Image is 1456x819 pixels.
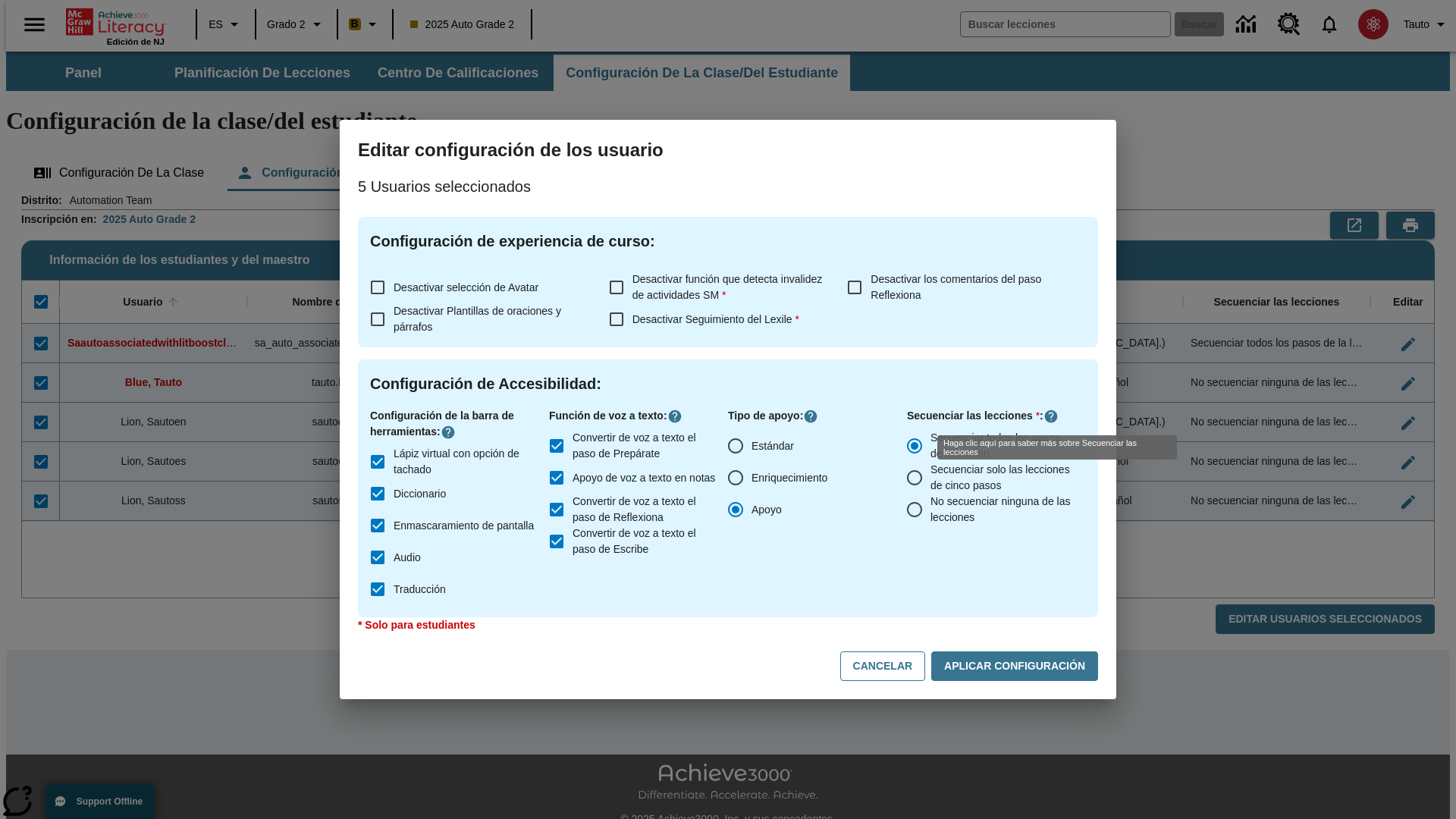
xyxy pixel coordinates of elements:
[394,518,534,534] span: Enmascaramiento de pantalla
[752,470,827,486] span: Enriquecimiento
[394,486,446,502] span: Diccionario
[752,438,794,454] span: Estándar
[394,281,538,293] span: Desactivar selección de Avatar
[907,408,1086,424] p: Secuenciar las lecciones :
[370,408,549,440] p: Configuración de la barra de herramientas :
[441,425,456,440] button: Haga clic aquí para saber más sobre
[930,462,1074,494] span: Secuenciar solo las lecciones de cinco pasos
[937,435,1177,460] div: Haga clic aquí para saber más sobre Secuenciar las lecciones
[573,470,715,486] span: Apoyo de voz a texto en notas
[871,273,1041,301] span: Desactivar los comentarios del paso Reflexiona
[573,526,716,557] span: Convertir de voz a texto el paso de Escribe
[358,138,1098,162] h3: Editar configuración de los usuario
[370,372,1086,396] h4: Configuración de Accesibilidad :
[358,617,1098,633] p: * Solo para estudiantes
[632,313,799,325] span: Desactivar Seguimiento del Lexile
[394,582,446,598] span: Traducción
[667,409,682,424] button: Haga clic aquí para saber más sobre
[358,174,1098,199] p: 5 Usuarios seleccionados
[930,494,1074,526] span: No secuenciar ninguna de las lecciones
[632,273,823,301] span: Desactivar función que detecta invalidez de actividades SM
[370,229,1086,253] h4: Configuración de experiencia de curso :
[1043,409,1059,424] button: Haga clic aquí para saber más sobre
[573,430,716,462] span: Convertir de voz a texto el paso de Prepárate
[728,408,907,424] p: Tipo de apoyo :
[752,502,782,518] span: Apoyo
[394,305,561,333] span: Desactivar Plantillas de oraciones y párrafos
[931,651,1098,681] button: Aplicar configuración
[394,550,421,566] span: Audio
[803,409,818,424] button: Haga clic aquí para saber más sobre
[840,651,926,681] button: Cancelar
[549,408,728,424] p: Función de voz a texto :
[930,430,1074,462] span: Secuenciar todos los pasos de la lección
[394,446,537,478] span: Lápiz virtual con opción de tachado
[573,494,716,526] span: Convertir de voz a texto el paso de Reflexiona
